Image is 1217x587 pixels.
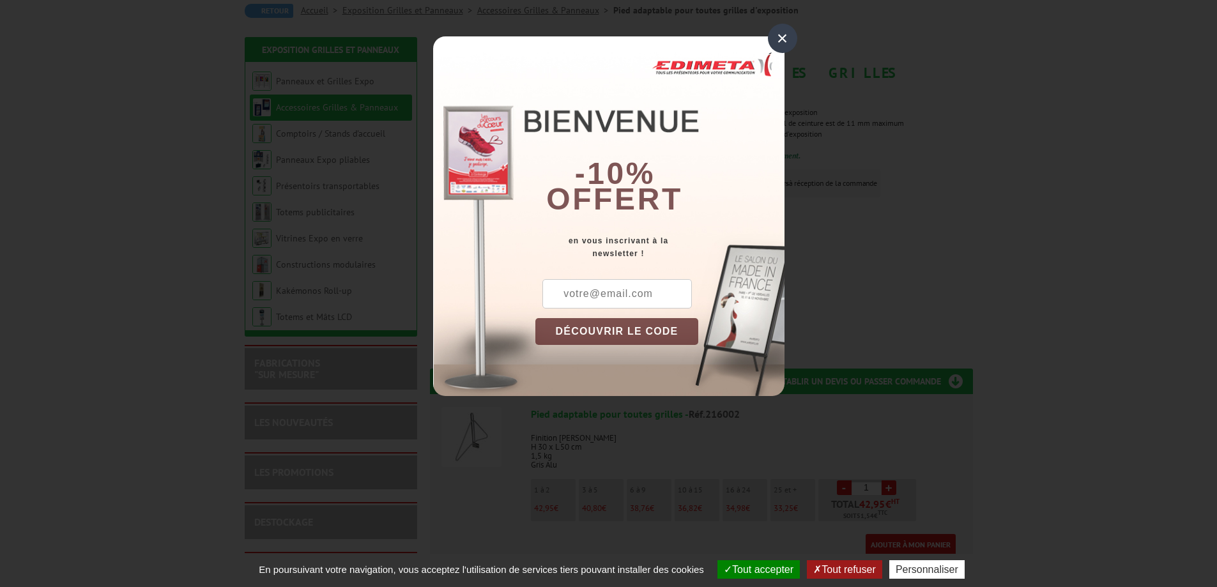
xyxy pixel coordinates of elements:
[535,234,785,260] div: en vous inscrivant à la newsletter !
[717,560,800,579] button: Tout accepter
[252,564,710,575] span: En poursuivant votre navigation, vous acceptez l'utilisation de services tiers pouvant installer ...
[768,24,797,53] div: ×
[546,182,683,216] font: offert
[889,560,965,579] button: Personnaliser (fenêtre modale)
[807,560,882,579] button: Tout refuser
[535,318,699,345] button: DÉCOUVRIR LE CODE
[575,156,655,190] b: -10%
[542,279,692,309] input: votre@email.com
